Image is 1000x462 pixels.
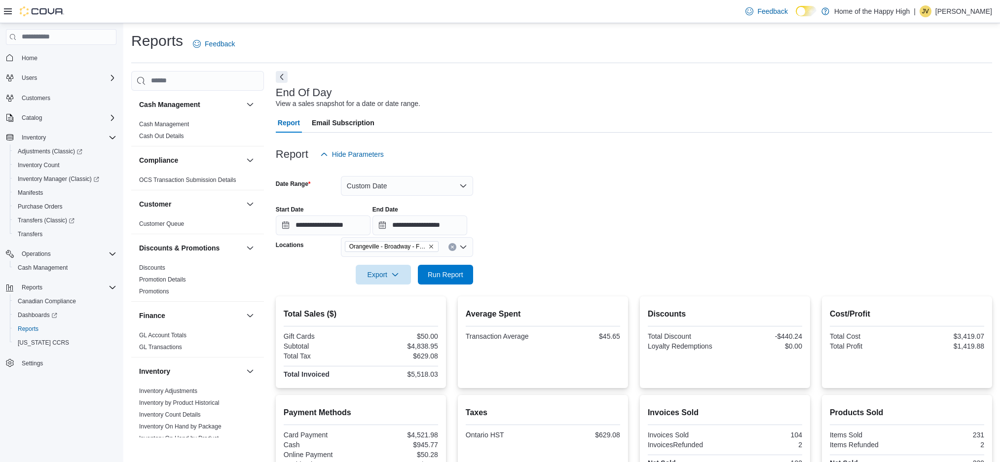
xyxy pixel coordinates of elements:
button: Cash Management [139,100,242,109]
span: OCS Transaction Submission Details [139,176,236,184]
h3: Cash Management [139,100,200,109]
span: Email Subscription [312,113,374,133]
div: $3,419.07 [909,332,984,340]
button: Catalog [2,111,120,125]
span: Report [278,113,300,133]
div: Items Sold [830,431,905,439]
h3: Compliance [139,155,178,165]
button: Discounts & Promotions [244,242,256,254]
h2: Products Sold [830,407,984,419]
span: Operations [22,250,51,258]
a: Inventory Count [14,159,64,171]
label: Date Range [276,180,311,188]
h2: Total Sales ($) [284,308,438,320]
a: Promotion Details [139,276,186,283]
span: Washington CCRS [14,337,116,349]
h3: Inventory [139,366,170,376]
div: 2 [909,441,984,449]
span: Purchase Orders [18,203,63,211]
button: Home [2,51,120,65]
span: Cash Out Details [139,132,184,140]
span: Inventory [18,132,116,143]
a: Customers [18,92,54,104]
div: $629.08 [545,431,620,439]
div: 104 [727,431,802,439]
label: Start Date [276,206,304,213]
span: Inventory by Product Historical [139,399,220,407]
span: Manifests [14,187,116,199]
span: Inventory Manager (Classic) [18,175,99,183]
span: Reports [18,282,116,293]
div: Compliance [131,174,264,190]
button: Canadian Compliance [10,294,120,308]
a: Inventory by Product Historical [139,399,220,406]
span: Hide Parameters [332,149,384,159]
h2: Cost/Profit [830,308,984,320]
span: Reports [18,325,38,333]
span: Orangeville - Broadway - Fire & Flower [349,242,426,251]
a: Dashboards [10,308,120,322]
div: Card Payment [284,431,359,439]
span: Feedback [205,39,235,49]
button: Clear input [448,243,456,251]
div: Jennifer Verney [920,5,931,17]
button: Hide Parameters [316,144,388,164]
a: Cash Management [14,262,72,274]
button: Customer [244,198,256,210]
a: Adjustments (Classic) [14,145,86,157]
span: GL Transactions [139,343,182,351]
div: Total Cost [830,332,905,340]
p: [PERSON_NAME] [935,5,992,17]
div: $50.28 [363,451,438,459]
span: Dashboards [18,311,57,319]
nav: Complex example [6,47,116,396]
div: -$440.24 [727,332,802,340]
h2: Payment Methods [284,407,438,419]
h2: Taxes [466,407,620,419]
span: Transfers (Classic) [18,216,74,224]
button: Inventory [244,365,256,377]
span: Adjustments (Classic) [18,147,82,155]
span: Reports [14,323,116,335]
a: Manifests [14,187,47,199]
div: $4,838.95 [363,342,438,350]
button: Settings [2,355,120,370]
div: Cash Management [131,118,264,146]
button: Export [356,265,411,284]
button: Compliance [244,154,256,166]
a: Transfers (Classic) [14,214,78,226]
a: Cash Management [139,121,189,128]
span: Inventory [22,134,46,142]
span: Purchase Orders [14,201,116,213]
div: Gift Cards [284,332,359,340]
div: Cash [284,441,359,449]
span: Customer Queue [139,220,184,228]
span: Inventory Count [18,161,60,169]
div: $945.77 [363,441,438,449]
a: GL Account Totals [139,332,186,339]
div: Total Discount [648,332,723,340]
a: Purchase Orders [14,201,67,213]
div: Customer [131,218,264,234]
div: $0.00 [727,342,802,350]
h2: Invoices Sold [648,407,802,419]
span: Customers [22,94,50,102]
div: $629.08 [363,352,438,360]
div: $45.65 [545,332,620,340]
img: Cova [20,6,64,16]
button: Reports [10,322,120,336]
span: JV [922,5,929,17]
span: Discounts [139,264,165,272]
a: Canadian Compliance [14,295,80,307]
button: Reports [2,281,120,294]
h3: Discounts & Promotions [139,243,220,253]
span: Inventory Manager (Classic) [14,173,116,185]
span: Promotion Details [139,276,186,284]
h1: Reports [131,31,183,51]
button: Open list of options [459,243,467,251]
span: Adjustments (Classic) [14,145,116,157]
button: Finance [139,311,242,320]
span: Promotions [139,287,169,295]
